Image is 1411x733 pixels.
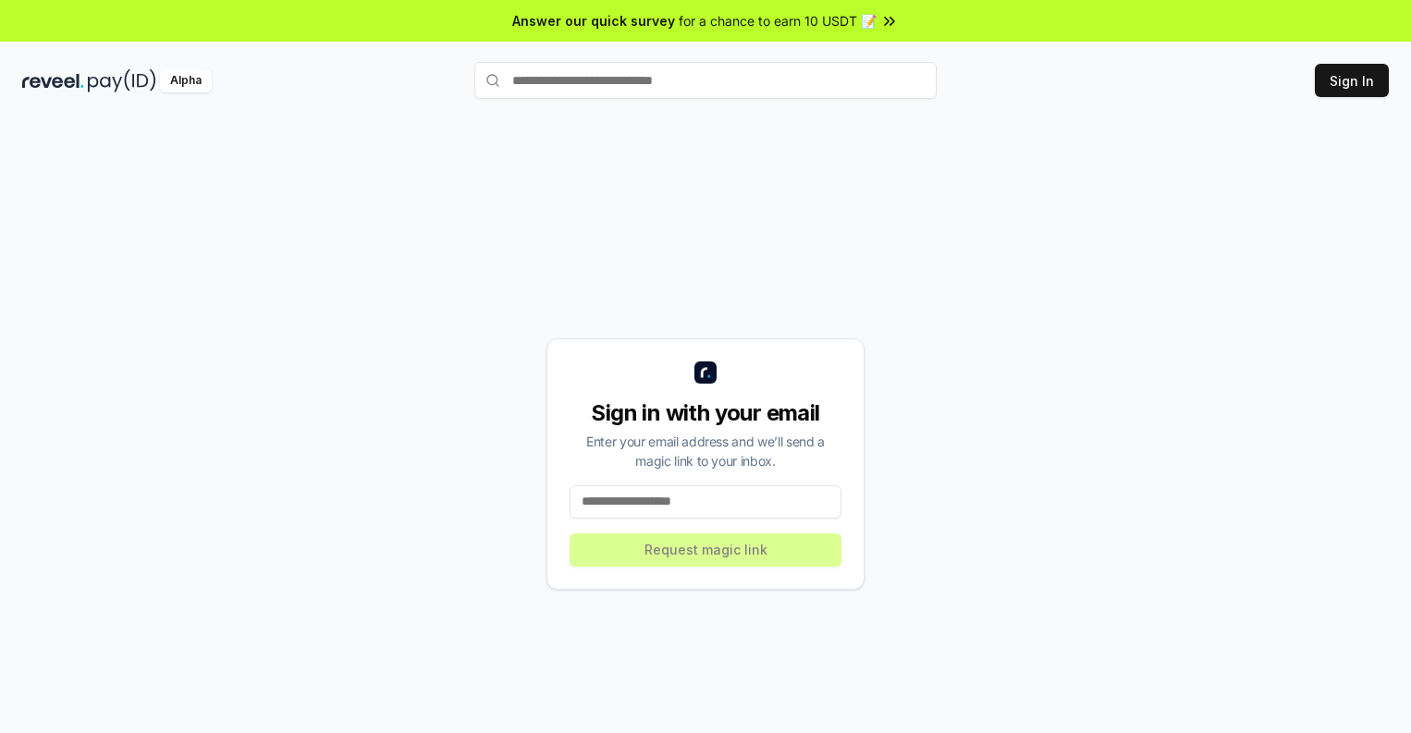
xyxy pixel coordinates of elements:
[694,361,717,384] img: logo_small
[679,11,877,31] span: for a chance to earn 10 USDT 📝
[88,69,156,92] img: pay_id
[570,432,841,470] div: Enter your email address and we’ll send a magic link to your inbox.
[160,69,212,92] div: Alpha
[570,398,841,428] div: Sign in with your email
[1315,64,1389,97] button: Sign In
[512,11,675,31] span: Answer our quick survey
[22,69,84,92] img: reveel_dark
